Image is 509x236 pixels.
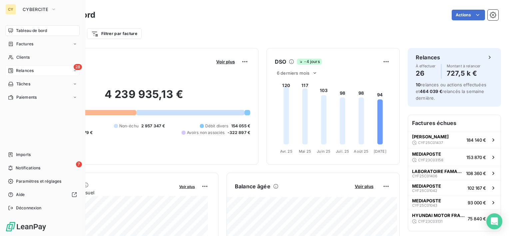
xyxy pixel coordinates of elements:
span: CYF25C01437 [418,141,443,145]
span: MEDIAPOSTE [412,183,441,189]
h4: 26 [416,68,436,79]
span: 108 360 € [466,171,486,176]
span: relances ou actions effectuées et relancés la semaine dernière. [416,82,486,101]
h6: Balance âgée [235,182,270,190]
span: Notifications [16,165,40,171]
button: MEDIAPOSTECYF23C03158153 870 € [408,148,501,166]
button: [PERSON_NAME]CYF25C01437184 140 € [408,131,501,148]
span: CYF25C01043 [412,203,437,207]
span: Non-échu [119,123,139,129]
img: Logo LeanPay [5,221,47,232]
button: Voir plus [353,183,375,189]
span: 184 140 € [466,137,486,143]
button: Filtrer par facture [87,28,142,39]
span: Montant à relancer [447,64,481,68]
h4: 727,5 k € [447,68,481,79]
span: Paiements [16,94,37,100]
div: CY [5,4,16,15]
span: 154 055 € [231,123,250,129]
span: CYBERCITE [23,7,48,12]
span: 93 000 € [468,200,486,205]
h6: Factures échues [408,115,501,131]
button: MEDIAPOSTECYF25C01042102 167 € [408,180,501,195]
span: MEDIAPOSTE [412,198,441,203]
span: 28 [74,64,82,70]
tspan: Juil. 25 [336,149,349,154]
span: HYUNDAI MOTOR FRANCE [412,213,465,218]
tspan: Avr. 25 [280,149,292,154]
span: Chiffre d'affaires mensuel [38,189,175,196]
span: À effectuer [416,64,436,68]
h6: Relances [416,53,440,61]
span: 2 957 347 € [141,123,165,129]
span: Aide [16,192,25,198]
span: 10 [416,82,421,87]
span: 153 870 € [466,155,486,160]
span: Imports [16,152,31,158]
span: CYF25C01042 [412,189,437,193]
span: CYF23C03131 [418,219,442,223]
span: Paramètres et réglages [16,178,61,184]
span: 7 [76,161,82,167]
div: Open Intercom Messenger [486,213,502,229]
button: HYUNDAI MOTOR FRANCECYF23C0313175 840 € [408,210,501,227]
h2: 4 239 935,13 € [38,88,250,108]
span: 6 derniers mois [277,70,309,76]
span: 75 840 € [468,216,486,221]
tspan: [DATE] [374,149,386,154]
button: LABORATOIRE FAMADEMCYF25C01406108 360 € [408,166,501,180]
span: Avoirs non associés [187,130,225,136]
span: CYF25C01406 [412,174,437,178]
tspan: Mai 25 [299,149,311,154]
span: 102 167 € [467,185,486,191]
span: Voir plus [216,59,235,64]
span: Tâches [16,81,30,87]
a: Aide [5,189,80,200]
span: CYF23C03158 [418,158,443,162]
span: Voir plus [179,184,195,189]
span: [PERSON_NAME] [412,134,449,139]
span: Relances [16,68,34,74]
button: Voir plus [214,59,237,65]
span: -322 897 € [228,130,251,136]
span: LABORATOIRE FAMADEM [412,169,463,174]
h6: DSO [275,58,286,66]
span: Voir plus [355,184,373,189]
tspan: Juin 25 [317,149,330,154]
span: -4 jours [297,59,321,65]
span: Débit divers [205,123,229,129]
button: Actions [452,10,485,20]
span: Déconnexion [16,205,42,211]
span: Clients [16,54,30,60]
button: MEDIAPOSTECYF25C0104393 000 € [408,195,501,210]
span: 464 039 € [420,89,442,94]
span: Factures [16,41,33,47]
span: MEDIAPOSTE [412,151,441,157]
tspan: Août 25 [354,149,368,154]
button: Voir plus [177,183,197,189]
span: Tableau de bord [16,28,47,34]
